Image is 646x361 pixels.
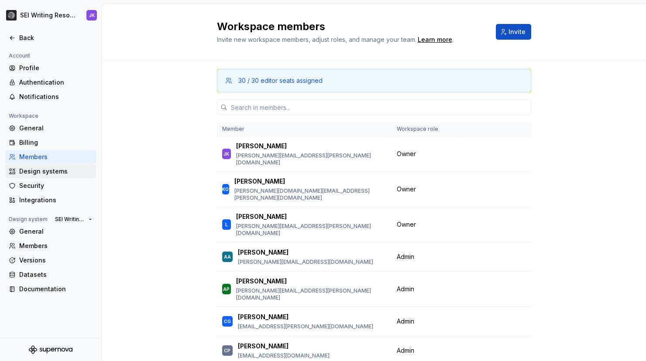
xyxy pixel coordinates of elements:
[19,256,93,265] div: Versions
[223,285,230,293] div: AP
[223,150,229,158] div: JK
[224,317,231,326] div: CG
[397,185,416,194] span: Owner
[19,181,93,190] div: Security
[5,164,96,178] a: Design systems
[55,216,85,223] span: SEI Writing Resources
[234,187,386,201] p: [PERSON_NAME][DOMAIN_NAME][EMAIL_ADDRESS][PERSON_NAME][DOMAIN_NAME]
[89,12,95,19] div: JK
[238,323,373,330] p: [EMAIL_ADDRESS][PERSON_NAME][DOMAIN_NAME]
[5,75,96,89] a: Authentication
[19,153,93,161] div: Members
[397,346,414,355] span: Admin
[238,248,289,257] p: [PERSON_NAME]
[19,196,93,204] div: Integrations
[19,167,93,176] div: Design systems
[496,24,531,40] button: Invite
[19,124,93,133] div: General
[392,122,458,136] th: Workspace role
[217,36,416,43] span: Invite new workspace members, adjust roles, and manage your team.
[238,76,323,85] div: 30 / 30 editor seats assigned
[217,20,485,34] h2: Workspace members
[397,220,416,229] span: Owner
[5,121,96,135] a: General
[19,34,93,42] div: Back
[238,259,373,266] p: [PERSON_NAME][EMAIL_ADDRESS][DOMAIN_NAME]
[19,138,93,147] div: Billing
[5,136,96,150] a: Billing
[5,282,96,296] a: Documentation
[238,313,289,321] p: [PERSON_NAME]
[236,152,386,166] p: [PERSON_NAME][EMAIL_ADDRESS][PERSON_NAME][DOMAIN_NAME]
[5,253,96,267] a: Versions
[225,220,228,229] div: L
[5,111,42,121] div: Workspace
[236,212,287,221] p: [PERSON_NAME]
[20,11,76,20] div: SEI Writing Resources
[6,10,17,20] img: 3ce36157-9fde-47d2-9eb8-fa8ebb961d3d.png
[5,31,96,45] a: Back
[234,177,285,186] p: [PERSON_NAME]
[5,61,96,75] a: Profile
[416,37,454,43] span: .
[19,242,93,250] div: Members
[224,252,231,261] div: AA
[397,150,416,158] span: Owner
[227,99,531,115] input: Search in members...
[5,90,96,104] a: Notifications
[224,346,230,355] div: CP
[19,92,93,101] div: Notifications
[2,6,100,25] button: SEI Writing ResourcesJK
[5,214,51,225] div: Design system
[236,277,287,286] p: [PERSON_NAME]
[19,64,93,72] div: Profile
[397,285,414,293] span: Admin
[236,223,386,237] p: [PERSON_NAME][EMAIL_ADDRESS][PERSON_NAME][DOMAIN_NAME]
[238,352,330,359] p: [EMAIL_ADDRESS][DOMAIN_NAME]
[5,225,96,238] a: General
[19,270,93,279] div: Datasets
[5,268,96,282] a: Datasets
[5,193,96,207] a: Integrations
[5,179,96,193] a: Security
[5,150,96,164] a: Members
[236,287,386,301] p: [PERSON_NAME][EMAIL_ADDRESS][PERSON_NAME][DOMAIN_NAME]
[509,27,526,36] span: Invite
[397,252,414,261] span: Admin
[19,227,93,236] div: General
[5,51,34,61] div: Account
[29,345,72,354] svg: Supernova Logo
[397,317,414,326] span: Admin
[19,78,93,87] div: Authentication
[217,122,392,136] th: Member
[19,285,93,293] div: Documentation
[236,142,287,150] p: [PERSON_NAME]
[238,342,289,351] p: [PERSON_NAME]
[5,239,96,253] a: Members
[418,35,452,44] a: Learn more
[222,185,229,194] div: KO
